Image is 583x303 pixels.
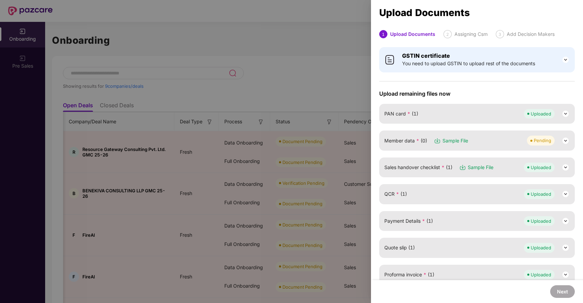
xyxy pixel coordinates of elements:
span: Quote slip (1) [384,244,415,251]
div: Uploaded [531,191,551,197]
span: Payment Details (1) [384,217,433,225]
div: Upload Documents [390,30,435,38]
span: Proforma invoice (1) [384,271,434,278]
img: svg+xml;base64,PHN2ZyB4bWxucz0iaHR0cDovL3d3dy53My5vcmcvMjAwMC9zdmciIHdpZHRoPSI0MCIgaGVpZ2h0PSI0MC... [384,54,395,65]
span: 3 [499,32,501,37]
img: svg+xml;base64,PHN2ZyB3aWR0aD0iMjQiIGhlaWdodD0iMjQiIHZpZXdCb3g9IjAgMCAyNCAyNCIgZmlsbD0ibm9uZSIgeG... [561,271,570,279]
b: GSTIN certificate [402,52,450,59]
span: You need to upload GSTIN to upload rest of the documents [402,60,535,67]
div: Uploaded [531,244,551,251]
div: Uploaded [531,164,551,171]
span: Sales handover checklist (1) [384,164,452,171]
span: Sample File [442,137,468,144]
div: Pending [534,137,551,144]
img: svg+xml;base64,PHN2ZyB3aWR0aD0iMjQiIGhlaWdodD0iMjQiIHZpZXdCb3g9IjAgMCAyNCAyNCIgZmlsbD0ibm9uZSIgeG... [561,190,570,198]
img: svg+xml;base64,PHN2ZyB3aWR0aD0iMTYiIGhlaWdodD0iMTciIHZpZXdCb3g9IjAgMCAxNiAxNyIgZmlsbD0ibm9uZSIgeG... [434,137,441,144]
img: svg+xml;base64,PHN2ZyB3aWR0aD0iMjQiIGhlaWdodD0iMjQiIHZpZXdCb3g9IjAgMCAyNCAyNCIgZmlsbD0ibm9uZSIgeG... [561,217,570,225]
img: svg+xml;base64,PHN2ZyB3aWR0aD0iMjQiIGhlaWdodD0iMjQiIHZpZXdCb3g9IjAgMCAyNCAyNCIgZmlsbD0ibm9uZSIgeG... [561,56,570,64]
img: svg+xml;base64,PHN2ZyB3aWR0aD0iMjQiIGhlaWdodD0iMjQiIHZpZXdCb3g9IjAgMCAyNCAyNCIgZmlsbD0ibm9uZSIgeG... [561,163,570,171]
span: 2 [446,32,449,37]
span: 1 [382,32,385,37]
span: QCR (1) [384,190,407,198]
button: Next [550,285,575,298]
div: Uploaded [531,218,551,224]
div: Upload Documents [379,9,575,16]
div: Add Decision Makers [507,30,555,38]
span: Member data (0) [384,137,427,144]
img: svg+xml;base64,PHN2ZyB3aWR0aD0iMTYiIGhlaWdodD0iMTciIHZpZXdCb3g9IjAgMCAxNiAxNyIgZmlsbD0ibm9uZSIgeG... [459,164,466,171]
span: Sample File [468,164,493,171]
span: PAN card (1) [384,110,418,118]
div: Uploaded [531,110,551,117]
div: Uploaded [531,271,551,278]
img: svg+xml;base64,PHN2ZyB3aWR0aD0iMjQiIGhlaWdodD0iMjQiIHZpZXdCb3g9IjAgMCAyNCAyNCIgZmlsbD0ibm9uZSIgeG... [561,110,570,118]
div: Assigning Csm [454,30,488,38]
span: Upload remaining files now [379,90,575,97]
img: svg+xml;base64,PHN2ZyB3aWR0aD0iMjQiIGhlaWdodD0iMjQiIHZpZXdCb3g9IjAgMCAyNCAyNCIgZmlsbD0ibm9uZSIgeG... [561,137,570,145]
img: svg+xml;base64,PHN2ZyB3aWR0aD0iMjQiIGhlaWdodD0iMjQiIHZpZXdCb3g9IjAgMCAyNCAyNCIgZmlsbD0ibm9uZSIgeG... [561,244,570,252]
